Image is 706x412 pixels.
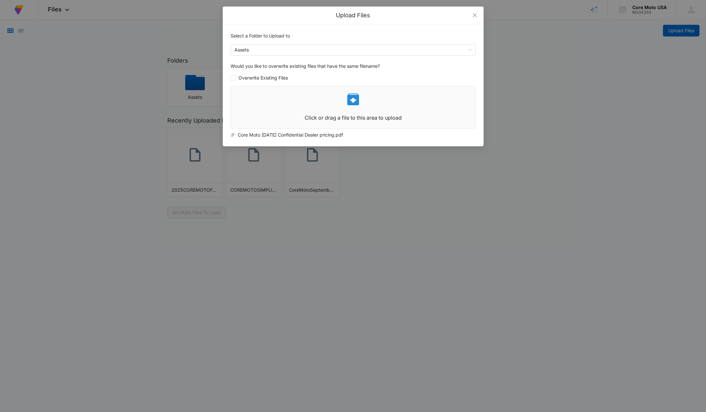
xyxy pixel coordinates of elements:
span: close [472,13,477,18]
div: Upload Files [231,12,476,19]
span: Click or drag a file to this area to upload [231,86,475,128]
p: Click or drag a file to this area to upload [231,114,475,122]
span: Core Moto September 2025 Confidential Dealer pricing.pdf [235,131,467,139]
p: Would you like to overwrite existing files that have the same filename? [231,63,476,70]
span: Overwrite Existing Files [236,74,291,81]
span: paper-clip [231,133,235,137]
span: Assets [234,44,472,55]
button: Close [466,7,484,24]
p: Select a Folder to Upload to [231,32,476,39]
